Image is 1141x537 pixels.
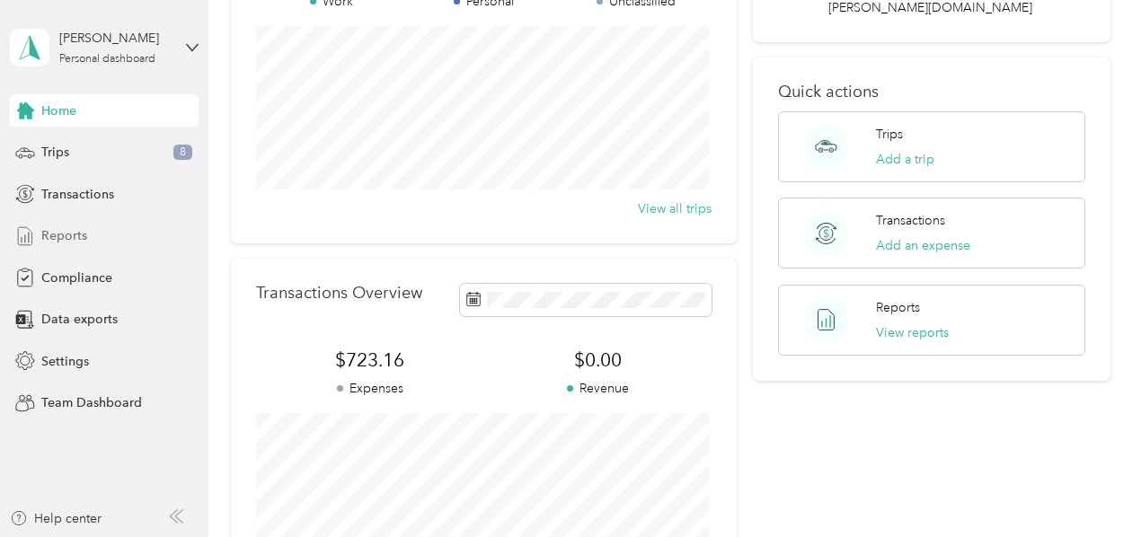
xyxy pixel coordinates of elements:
p: Revenue [484,379,712,398]
span: Reports [41,226,87,245]
button: View all trips [638,199,712,218]
div: [PERSON_NAME] [59,29,172,48]
span: Home [41,101,76,120]
button: Add an expense [876,236,970,255]
span: Trips [41,143,69,162]
span: Data exports [41,310,118,329]
p: Trips [876,125,903,144]
button: Add a trip [876,150,934,169]
span: Team Dashboard [41,393,142,412]
span: $0.00 [484,348,712,373]
div: Personal dashboard [59,54,155,65]
p: Transactions Overview [256,284,422,303]
span: $723.16 [256,348,484,373]
p: Transactions [876,211,945,230]
button: Help center [10,509,102,528]
iframe: Everlance-gr Chat Button Frame [1040,436,1141,537]
span: Settings [41,352,89,371]
p: Reports [876,298,920,317]
span: Transactions [41,185,114,204]
span: Compliance [41,268,112,287]
p: Expenses [256,379,484,398]
span: 8 [173,145,192,161]
p: Quick actions [778,83,1085,101]
button: View reports [876,323,949,342]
